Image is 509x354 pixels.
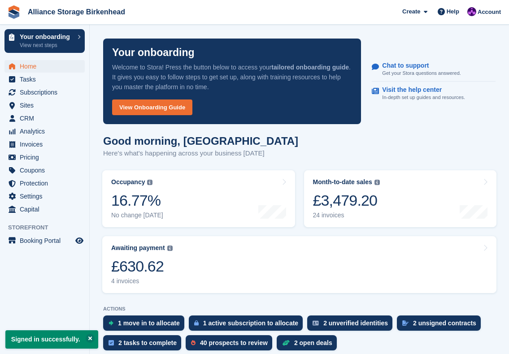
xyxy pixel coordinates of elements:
[203,319,298,327] div: 1 active subscription to allocate
[8,223,89,232] span: Storefront
[372,82,496,106] a: Visit the help center In-depth set up guides and resources.
[447,7,459,16] span: Help
[74,235,85,246] a: Preview store
[20,164,74,177] span: Coupons
[20,60,74,73] span: Home
[20,138,74,151] span: Invoices
[382,86,458,94] p: Visit the help center
[102,236,496,293] a: Awaiting payment £630.62 4 invoices
[20,41,73,49] p: View next steps
[20,151,74,164] span: Pricing
[307,315,397,335] a: 2 unverified identities
[4,73,85,86] a: menu
[20,73,74,86] span: Tasks
[4,112,85,125] a: menu
[4,29,85,53] a: Your onboarding View next steps
[111,212,163,219] div: No change [DATE]
[20,99,74,112] span: Sites
[103,315,189,335] a: 1 move in to allocate
[189,315,307,335] a: 1 active subscription to allocate
[200,339,268,346] div: 40 prospects to review
[103,135,298,147] h1: Good morning, [GEOGRAPHIC_DATA]
[111,257,173,276] div: £630.62
[20,234,74,247] span: Booking Portal
[4,99,85,112] a: menu
[103,306,496,312] p: ACTIONS
[111,191,163,210] div: 16.77%
[20,125,74,138] span: Analytics
[372,57,496,82] a: Chat to support Get your Stora questions answered.
[194,320,199,326] img: active_subscription_to_allocate_icon-d502201f5373d7db506a760aba3b589e785aa758c864c3986d89f69b8ff3...
[282,340,290,346] img: deal-1b604bf984904fb50ccaf53a9ad4b4a5d6e5aea283cecdc64d6e3604feb123c2.svg
[313,191,380,210] div: £3,479.20
[20,203,74,216] span: Capital
[313,212,380,219] div: 24 invoices
[402,320,409,326] img: contract_signature_icon-13c848040528278c33f63329250d36e43548de30e8caae1d1a13099fd9432cc5.svg
[413,319,476,327] div: 2 unsigned contracts
[111,178,145,186] div: Occupancy
[374,180,380,185] img: icon-info-grey-7440780725fd019a000dd9b08b2336e03edf1995a4989e88bcd33f0948082b44.svg
[4,86,85,99] a: menu
[271,64,349,71] strong: tailored onboarding guide
[24,4,129,19] a: Alliance Storage Birkenhead
[323,319,388,327] div: 2 unverified identities
[112,62,352,92] p: Welcome to Stora! Press the button below to access your . It gives you easy to follow steps to ge...
[118,319,180,327] div: 1 move in to allocate
[109,320,113,326] img: move_ins_to_allocate_icon-fdf77a2bb77ea45bf5b3d319d69a93e2d87916cf1d5bf7949dd705db3b84f3ca.svg
[112,47,195,58] p: Your onboarding
[102,170,295,227] a: Occupancy 16.77% No change [DATE]
[4,125,85,138] a: menu
[313,320,319,326] img: verify_identity-adf6edd0f0f0b5bbfe63781bf79b02c33cf7c696d77639b501bdc392416b5a36.svg
[20,112,74,125] span: CRM
[20,177,74,190] span: Protection
[111,277,173,285] div: 4 invoices
[4,203,85,216] a: menu
[103,148,298,159] p: Here's what's happening across your business [DATE]
[20,190,74,203] span: Settings
[112,99,192,115] a: View Onboarding Guide
[304,170,497,227] a: Month-to-date sales £3,479.20 24 invoices
[467,7,476,16] img: Romilly Norton
[382,94,465,101] p: In-depth set up guides and resources.
[313,178,372,186] div: Month-to-date sales
[4,151,85,164] a: menu
[4,177,85,190] a: menu
[118,339,177,346] div: 2 tasks to complete
[147,180,152,185] img: icon-info-grey-7440780725fd019a000dd9b08b2336e03edf1995a4989e88bcd33f0948082b44.svg
[4,190,85,203] a: menu
[5,330,98,349] p: Signed in successfully.
[20,34,73,40] p: Your onboarding
[167,246,173,251] img: icon-info-grey-7440780725fd019a000dd9b08b2336e03edf1995a4989e88bcd33f0948082b44.svg
[20,86,74,99] span: Subscriptions
[4,60,85,73] a: menu
[4,164,85,177] a: menu
[397,315,485,335] a: 2 unsigned contracts
[478,8,501,17] span: Account
[4,138,85,151] a: menu
[382,62,453,69] p: Chat to support
[191,340,196,345] img: prospect-51fa495bee0391a8d652442698ab0144808aea92771e9ea1ae160a38d050c398.svg
[111,244,165,252] div: Awaiting payment
[7,5,21,19] img: stora-icon-8386f47178a22dfd0bd8f6a31ec36ba5ce8667c1dd55bd0f319d3a0aa187defe.svg
[4,234,85,247] a: menu
[109,340,114,345] img: task-75834270c22a3079a89374b754ae025e5fb1db73e45f91037f5363f120a921f8.svg
[382,69,461,77] p: Get your Stora questions answered.
[294,339,332,346] div: 2 open deals
[402,7,420,16] span: Create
